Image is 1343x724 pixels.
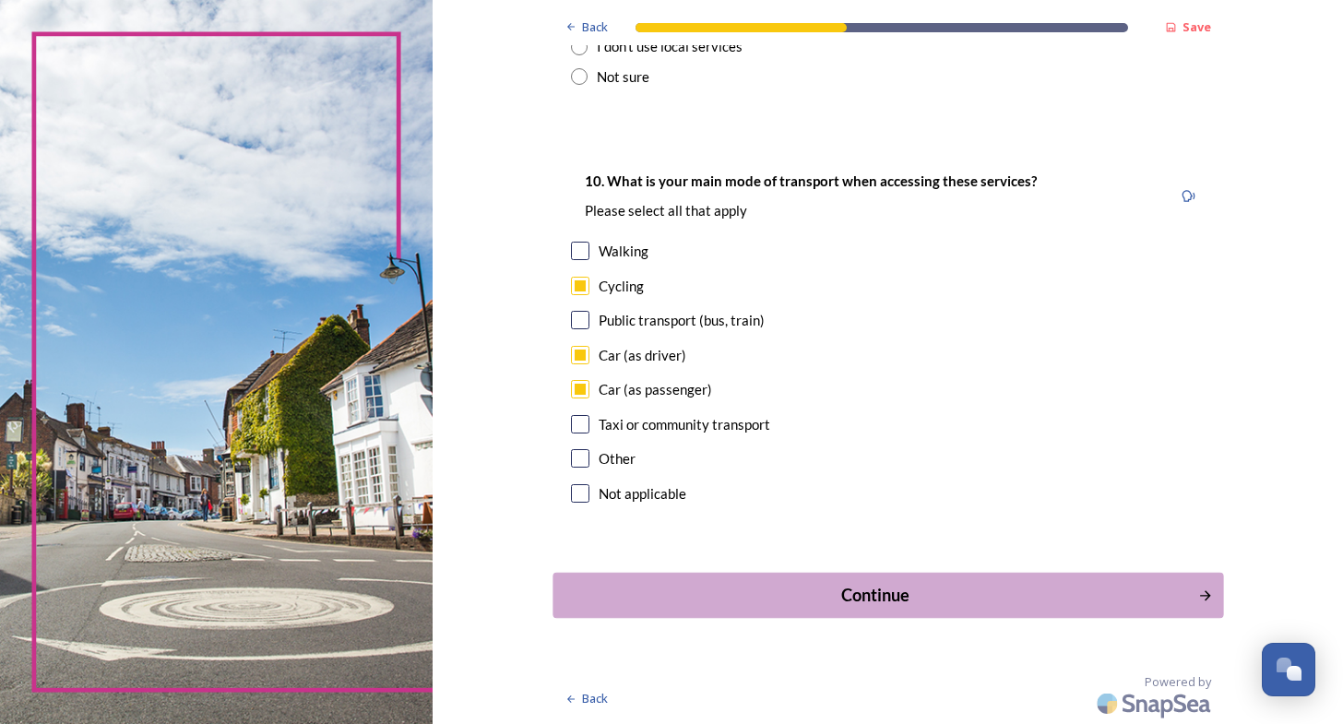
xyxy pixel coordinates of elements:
[582,690,608,707] span: Back
[1145,673,1211,691] span: Powered by
[553,573,1223,618] button: Continue
[599,241,648,262] div: Walking
[597,36,743,57] div: I don't use local services
[599,310,765,331] div: Public transport (bus, train)
[597,66,649,88] div: Not sure
[599,448,636,469] div: Other
[1262,643,1315,696] button: Open Chat
[599,379,712,400] div: Car (as passenger)
[563,583,1187,608] div: Continue
[1183,18,1211,35] strong: Save
[599,276,644,297] div: Cycling
[599,345,686,366] div: Car (as driver)
[599,483,686,504] div: Not applicable
[582,18,608,36] span: Back
[585,201,1037,220] p: Please select all that apply
[585,172,1037,189] strong: 10. What is your main mode of transport when accessing these services?
[599,414,770,435] div: Taxi or community transport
